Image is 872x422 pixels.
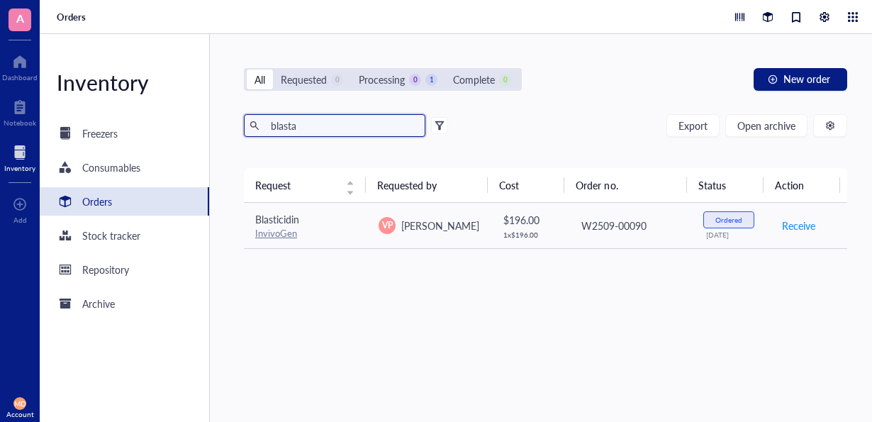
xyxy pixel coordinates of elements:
[453,72,495,87] div: Complete
[255,226,297,240] a: InvivoGen
[687,168,764,202] th: Status
[40,255,209,284] a: Repository
[503,212,557,228] div: $ 196.00
[782,218,815,233] span: Receive
[2,50,38,82] a: Dashboard
[40,187,209,216] a: Orders
[4,141,35,172] a: Inventory
[569,203,692,249] td: W2509-00090
[359,72,405,87] div: Processing
[40,289,209,318] a: Archive
[16,9,24,27] span: A
[57,11,89,23] a: Orders
[14,399,26,408] span: MD
[499,74,511,86] div: 0
[255,72,265,87] div: All
[425,74,437,86] div: 1
[40,221,209,250] a: Stock tracker
[244,68,522,91] div: segmented control
[244,168,366,202] th: Request
[2,73,38,82] div: Dashboard
[678,120,708,131] span: Export
[781,214,816,237] button: Receive
[82,296,115,311] div: Archive
[783,73,830,84] span: New order
[82,262,129,277] div: Repository
[265,115,420,136] input: Find orders in table
[13,216,27,224] div: Add
[382,219,393,232] span: VP
[255,177,337,193] span: Request
[706,231,758,239] div: [DATE]
[666,114,720,137] button: Export
[4,96,36,127] a: Notebook
[40,68,209,96] div: Inventory
[366,168,488,202] th: Requested by
[503,231,557,239] div: 1 x $ 196.00
[331,74,343,86] div: 0
[715,216,742,224] div: Ordered
[764,168,840,202] th: Action
[737,120,795,131] span: Open archive
[725,114,807,137] button: Open archive
[581,218,681,233] div: W2509-00090
[6,410,34,418] div: Account
[754,68,847,91] button: New order
[401,218,479,233] span: [PERSON_NAME]
[82,126,118,141] div: Freezers
[4,118,36,127] div: Notebook
[488,168,564,202] th: Cost
[281,72,327,87] div: Requested
[82,160,140,175] div: Consumables
[255,212,299,226] span: Blasticidin
[40,153,209,182] a: Consumables
[82,228,140,243] div: Stock tracker
[409,74,421,86] div: 0
[4,164,35,172] div: Inventory
[564,168,686,202] th: Order no.
[82,194,112,209] div: Orders
[40,119,209,148] a: Freezers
